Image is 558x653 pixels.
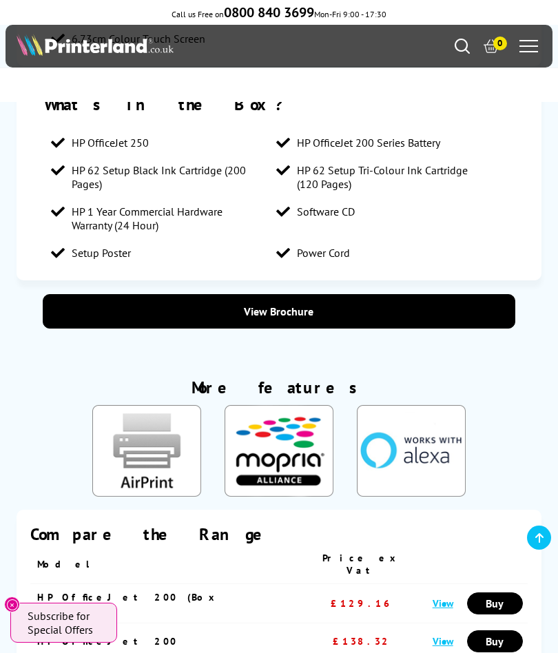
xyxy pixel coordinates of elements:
[357,405,466,497] img: Printing with Amazon Alexa
[4,597,20,612] button: Close
[297,246,350,260] span: Power Cord
[30,524,527,545] div: Compare the Range
[467,592,523,614] a: Buy
[44,94,513,115] div: What's in the Box?
[484,39,499,54] a: 0
[433,597,453,610] a: View
[433,634,453,647] a: View
[17,34,173,56] img: Printerland Logo
[92,405,201,497] img: AirPrint
[43,294,515,329] a: View Brochure
[37,591,220,616] a: HP OfficeJet 200 (Box Opened)
[43,377,515,405] div: More features
[455,39,470,54] a: Search
[297,545,425,584] th: Price ex Vat
[72,163,262,191] span: HP 62 Setup Black Ink Cartridge (200 Pages)
[297,136,440,149] span: HP OfficeJet 200 Series Battery
[297,205,355,218] span: Software CD
[92,486,201,499] a: KeyFeatureModal85
[224,9,314,19] a: 0800 840 3699
[297,584,425,623] td: £129.16
[224,3,314,21] b: 0800 840 3699
[30,545,297,584] th: Model
[493,37,507,50] span: 0
[72,136,149,149] span: HP OfficeJet 250
[297,163,488,191] span: HP 62 Setup Tri-Colour Ink Cartridge (120 Pages)
[357,486,466,499] a: KeyFeatureModal303
[225,405,333,497] img: Mopria Certified
[72,246,131,260] span: Setup Poster
[72,205,262,232] span: HP 1 Year Commercial Hardware Warranty (24 Hour)
[225,486,333,499] a: KeyFeatureModal324
[28,609,103,636] span: Subscribe for Special Offers
[17,34,279,59] a: Printerland Logo
[467,630,523,652] a: Buy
